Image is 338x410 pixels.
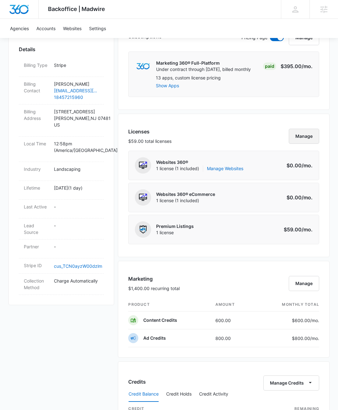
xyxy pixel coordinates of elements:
p: $0.00 [283,162,313,169]
p: $0.00 [283,194,313,201]
a: Websites [59,19,85,38]
button: Manage Credits [263,375,319,391]
p: Websites 360® [156,159,243,165]
p: $600.00 [290,317,319,324]
h3: Credits [128,378,146,386]
p: $800.00 [290,335,319,342]
p: Content Credits [143,317,177,323]
dt: Lead Source [24,222,49,235]
p: - [54,222,99,229]
button: Credit Holds [166,387,192,402]
th: monthly total [255,298,319,311]
button: Credit Balance [129,387,159,402]
dt: Billing Type [24,62,49,68]
p: Ad Credits [143,335,166,341]
h3: Licenses [128,128,172,135]
dt: Lifetime [24,185,49,191]
a: Manage Websites [207,165,243,172]
span: /mo. [310,318,319,323]
button: Manage [289,129,319,144]
a: [EMAIL_ADDRESS][DOMAIN_NAME] [54,87,99,94]
div: Collection MethodCharge Automatically [19,274,104,295]
div: Stripe IDcus_TCN0ayzW00dzlm [19,258,104,274]
p: [DATE] ( 1 day ) [54,185,99,191]
p: [PERSON_NAME] [54,81,99,87]
span: /mo. [302,63,313,69]
dt: Stripe ID [24,262,49,269]
span: Details [19,46,35,53]
dt: Collection Method [24,278,49,291]
a: Agencies [6,19,33,38]
button: Show Apps [156,84,221,88]
div: Billing Address[STREET_ADDRESS][PERSON_NAME],NJ 07481US [19,105,104,137]
div: IndustryLandscaping [19,162,104,181]
span: /mo. [302,162,313,169]
p: $59.00 total licenses [128,138,172,144]
span: 1 license [156,229,194,236]
span: /mo. [302,194,313,201]
p: Charge Automatically [54,278,99,284]
p: $1,400.00 recurring total [128,285,180,292]
span: 1 license (1 included) [156,165,243,172]
div: Last Active- [19,200,104,218]
span: /mo. [302,226,313,233]
p: Under contract through [DATE], billed monthly [156,66,251,73]
dt: Billing Address [24,108,49,121]
span: 1 license (1 included) [156,197,215,204]
a: Settings [85,19,110,38]
td: 800.00 [210,329,255,347]
span: /mo. [310,336,319,341]
p: Stripe [54,62,99,68]
p: Websites 360® eCommerce [156,191,215,197]
th: amount [210,298,255,311]
div: Lifetime[DATE](1 day) [19,181,104,200]
button: Manage [289,276,319,291]
p: Marketing 360® Full-Platform [156,60,251,66]
p: [STREET_ADDRESS] [PERSON_NAME] , NJ 07481 US [54,108,99,128]
div: Partner- [19,240,104,258]
dt: Partner [24,243,49,250]
dt: Last Active [24,203,49,210]
p: 13 apps, custom license pricing [156,74,221,81]
div: Paid [263,62,276,70]
img: marketing360Logo [136,63,150,70]
dt: Billing Contact [24,81,49,94]
dt: Industry [24,166,49,172]
a: Accounts [33,19,59,38]
dt: Local Time [24,140,49,147]
button: Credit Activity [199,387,228,402]
td: 600.00 [210,311,255,329]
p: 12:58pm ( America/[GEOGRAPHIC_DATA] ) [54,140,99,154]
p: - [54,243,99,250]
div: Billing TypeStripe [19,58,104,77]
div: Lead Source- [19,218,104,240]
span: Backoffice | Madwire [48,6,105,12]
th: product [128,298,210,311]
a: cus_TCN0ayzW00dzlm [54,263,102,269]
div: Billing Contact[PERSON_NAME][EMAIL_ADDRESS][DOMAIN_NAME]18457215960 [19,77,104,105]
p: $395.00 [281,62,313,70]
a: 18457215960 [54,94,99,100]
h3: Marketing [128,275,180,283]
p: - [54,203,99,210]
p: Premium Listings [156,223,194,229]
p: Landscaping [54,166,99,172]
p: $59.00 [283,226,313,233]
div: Local Time12:58pm (America/[GEOGRAPHIC_DATA]) [19,137,104,162]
